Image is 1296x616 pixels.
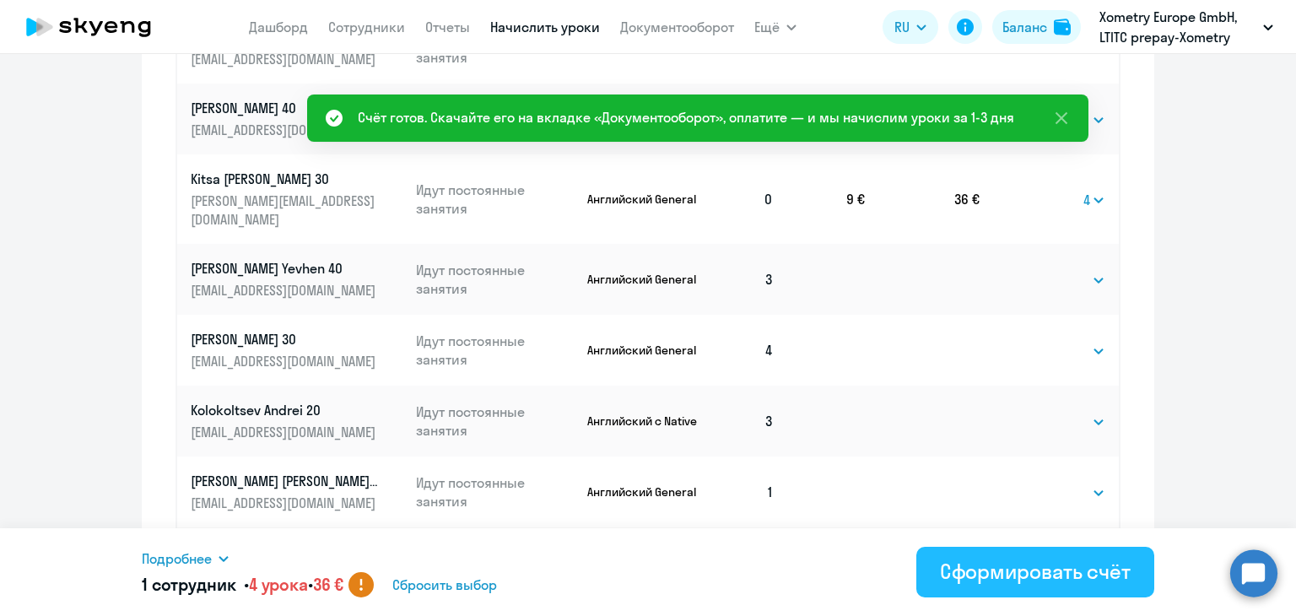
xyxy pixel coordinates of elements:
p: Английский General [587,484,701,500]
td: 9 € [787,154,865,244]
a: [PERSON_NAME] 30[EMAIL_ADDRESS][DOMAIN_NAME] [191,330,402,370]
a: Kitsa [PERSON_NAME] 30[PERSON_NAME][EMAIL_ADDRESS][DOMAIN_NAME] [191,170,402,229]
p: [PERSON_NAME] 40 [191,99,380,117]
td: 0 [701,154,787,244]
td: 3 [701,244,787,315]
img: balance [1054,19,1071,35]
button: Сформировать счёт [916,547,1154,597]
p: Kolokoltsev Andrei 20 [191,401,380,419]
button: RU [883,10,938,44]
p: Идут постоянные занятия [416,332,575,369]
span: RU [894,17,910,37]
a: Начислить уроки [490,19,600,35]
span: 4 урока [249,574,308,595]
p: [EMAIL_ADDRESS][DOMAIN_NAME] [191,281,380,300]
p: Английский General [587,192,701,207]
p: [PERSON_NAME] [PERSON_NAME] 40 [191,472,380,490]
p: Английский с Native [587,413,701,429]
a: Документооборот [620,19,734,35]
button: Ещё [754,10,796,44]
a: Дашборд [249,19,308,35]
a: Kolokoltsev Andrei 20[EMAIL_ADDRESS][DOMAIN_NAME] [191,401,402,441]
a: Сотрудники [328,19,405,35]
span: Подробнее [142,548,212,569]
a: [PERSON_NAME] Yevhen 40[EMAIL_ADDRESS][DOMAIN_NAME] [191,259,402,300]
p: [PERSON_NAME][EMAIL_ADDRESS][DOMAIN_NAME] [191,192,380,229]
div: Счёт готов. Скачайте его на вкладке «Документооборот», оплатите — и мы начислим уроки за 1-3 дня [358,107,1014,127]
a: [PERSON_NAME] [PERSON_NAME] 40[EMAIL_ADDRESS][DOMAIN_NAME] [191,472,402,512]
h5: 1 сотрудник • • [142,573,343,597]
td: 4 [701,315,787,386]
button: Балансbalance [992,10,1081,44]
td: 1 [701,457,787,527]
p: Английский General [587,272,701,287]
p: [PERSON_NAME] Yevhen 40 [191,259,380,278]
p: Английский General [587,343,701,358]
p: [PERSON_NAME] 30 [191,330,380,349]
p: [EMAIL_ADDRESS][DOMAIN_NAME] [191,50,380,68]
td: 36 € [865,154,980,244]
p: [EMAIL_ADDRESS][DOMAIN_NAME] [191,494,380,512]
p: [EMAIL_ADDRESS][DOMAIN_NAME] [191,121,380,139]
p: Идут постоянные занятия [416,261,575,298]
td: 1 [701,84,787,154]
p: Идут постоянные занятия [416,403,575,440]
p: [EMAIL_ADDRESS][DOMAIN_NAME] [191,423,380,441]
p: Идут постоянные занятия [416,473,575,511]
div: Сформировать счёт [940,558,1131,585]
p: Идут постоянные занятия [416,181,575,218]
a: Отчеты [425,19,470,35]
span: Сбросить выбор [392,575,497,595]
a: [PERSON_NAME] 40[EMAIL_ADDRESS][DOMAIN_NAME] [191,99,402,139]
span: 36 € [313,574,343,595]
p: Xometry Europe GmbH, LTITC prepay-Xometry Europe GmbH_Основной [1099,7,1256,47]
button: Xometry Europe GmbH, LTITC prepay-Xometry Europe GmbH_Основной [1091,7,1282,47]
p: Kitsa [PERSON_NAME] 30 [191,170,380,188]
span: Ещё [754,17,780,37]
p: [EMAIL_ADDRESS][DOMAIN_NAME] [191,352,380,370]
div: Баланс [1002,17,1047,37]
td: 3 [701,386,787,457]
